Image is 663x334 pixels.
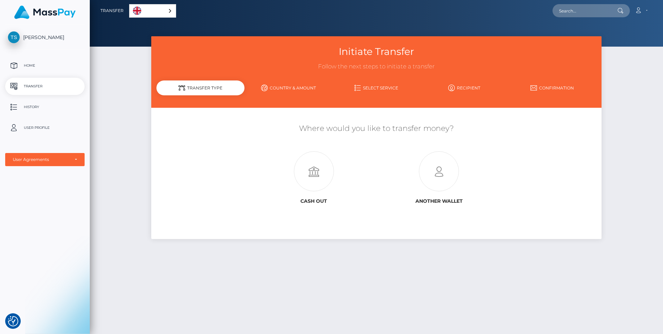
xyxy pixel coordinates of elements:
span: [PERSON_NAME] [5,34,85,40]
p: History [8,102,82,112]
img: Revisit consent button [8,316,18,326]
h5: Where would you like to transfer money? [156,123,596,134]
button: Consent Preferences [8,316,18,326]
div: Transfer Type [156,80,244,95]
p: Transfer [8,81,82,92]
a: User Profile [5,119,85,136]
div: Language [129,4,176,18]
h6: Cash out [257,198,371,204]
h3: Follow the next steps to initiate a transfer [156,63,596,71]
p: User Profile [8,123,82,133]
a: Home [5,57,85,74]
button: User Agreements [5,153,85,166]
h6: Another wallet [382,198,496,204]
a: English [129,4,176,17]
a: Transfer [100,3,124,18]
a: History [5,98,85,116]
a: Country & Amount [244,82,333,94]
p: Home [8,60,82,71]
a: Confirmation [508,82,596,94]
a: Select Service [333,82,421,94]
div: User Agreements [13,157,69,162]
input: Search... [552,4,617,17]
aside: Language selected: English [129,4,176,18]
img: MassPay [14,6,76,19]
a: Transfer [5,78,85,95]
h3: Initiate Transfer [156,45,596,58]
a: Recipient [420,82,508,94]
